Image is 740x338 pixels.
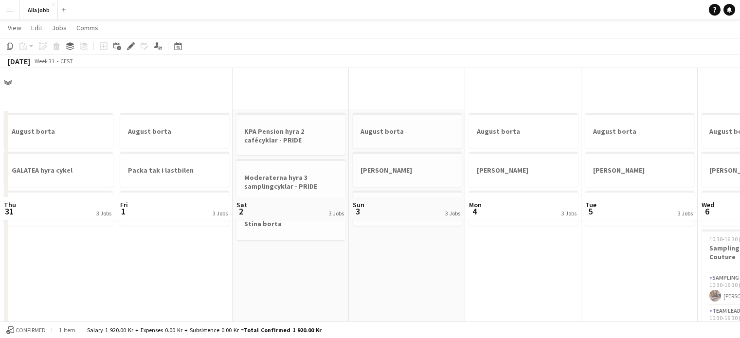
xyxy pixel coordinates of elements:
[236,219,345,228] h3: Stina borta
[700,206,714,217] span: 6
[585,127,694,136] h3: August borta
[120,200,128,209] span: Fri
[702,200,714,209] span: Wed
[55,326,79,334] span: 1 item
[4,113,113,148] app-job-card: August borta
[119,206,128,217] span: 1
[8,56,30,66] div: [DATE]
[120,113,229,148] app-job-card: August borta
[244,326,322,334] span: Total Confirmed 1 920.00 kr
[4,127,113,136] h3: August borta
[20,0,58,19] button: Alla jobb
[236,205,345,240] app-job-card: Stina borta
[585,200,596,209] span: Tue
[213,210,228,217] div: 3 Jobs
[120,127,229,136] h3: August borta
[31,23,42,32] span: Edit
[469,152,578,187] app-job-card: [PERSON_NAME]
[5,325,47,336] button: Confirmed
[60,57,73,65] div: CEST
[469,166,578,175] h3: [PERSON_NAME]
[236,173,345,191] h3: Moderaterna hyra 3 samplingcyklar - PRIDE
[584,206,596,217] span: 5
[468,206,482,217] span: 4
[445,210,460,217] div: 3 Jobs
[236,159,345,201] app-job-card: Moderaterna hyra 3 samplingcyklar - PRIDE
[353,200,364,209] span: Sun
[585,191,694,226] app-job-card: Stina borta
[4,191,113,226] app-job-card: Stina borta
[4,152,113,187] app-job-card: GALATEA hyra cykel
[120,152,229,187] app-job-card: Packa tak i lastbilen
[353,113,462,148] app-job-card: August borta
[120,191,229,226] app-job-card: Stina borta
[585,113,694,148] app-job-card: August borta
[120,166,229,175] h3: Packa tak i lastbilen
[469,191,578,226] app-job-card: Stina borta
[353,152,462,187] app-job-card: [PERSON_NAME]
[72,21,102,34] a: Comms
[353,166,462,175] h3: [PERSON_NAME]
[8,23,21,32] span: View
[236,127,345,144] h3: KPA Pension hyra 2 cafécyklar - PRIDE
[469,200,482,209] span: Mon
[353,127,462,136] h3: August borta
[16,327,46,334] span: Confirmed
[561,210,577,217] div: 3 Jobs
[4,166,113,175] h3: GALATEA hyra cykel
[4,200,16,209] span: Thu
[48,21,71,34] a: Jobs
[235,206,247,217] span: 2
[96,210,111,217] div: 3 Jobs
[353,191,462,226] app-job-card: Stina borta
[585,152,694,187] app-job-card: [PERSON_NAME]
[87,326,322,334] div: Salary 1 920.00 kr + Expenses 0.00 kr + Subsistence 0.00 kr =
[678,210,693,217] div: 3 Jobs
[32,57,56,65] span: Week 31
[236,200,247,209] span: Sat
[4,21,25,34] a: View
[329,210,344,217] div: 3 Jobs
[27,21,46,34] a: Edit
[585,166,694,175] h3: [PERSON_NAME]
[351,206,364,217] span: 3
[469,113,578,148] app-job-card: August borta
[76,23,98,32] span: Comms
[52,23,67,32] span: Jobs
[469,127,578,136] h3: August borta
[236,113,345,155] app-job-card: KPA Pension hyra 2 cafécyklar - PRIDE
[2,206,16,217] span: 31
